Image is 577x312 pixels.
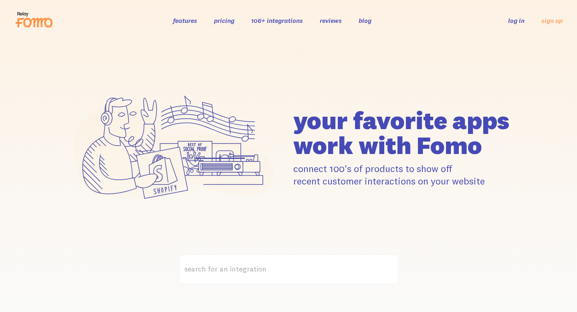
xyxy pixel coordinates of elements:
a: features [173,16,197,24]
a: log in [508,16,525,24]
p: connect 100's of products to show off recent customer interactions on your website [293,162,512,187]
label: search for an integration [179,255,398,284]
a: reviews [320,16,342,24]
a: sign up [541,16,563,25]
a: blog [359,16,371,24]
h1: your favorite apps work with Fomo [293,108,512,158]
a: 106+ integrations [251,16,303,24]
a: pricing [214,16,234,24]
